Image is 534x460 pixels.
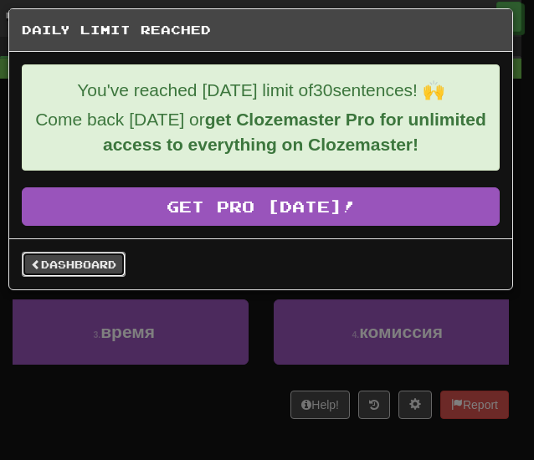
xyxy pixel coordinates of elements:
p: You've reached [DATE] limit of 30 sentences! 🙌 [35,78,486,103]
p: Come back [DATE] or [35,107,486,157]
a: Get Pro [DATE]! [22,187,500,226]
a: Dashboard [22,252,126,277]
strong: get Clozemaster Pro for unlimited access to everything on Clozemaster! [103,110,486,154]
h5: Daily Limit Reached [22,22,500,38]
